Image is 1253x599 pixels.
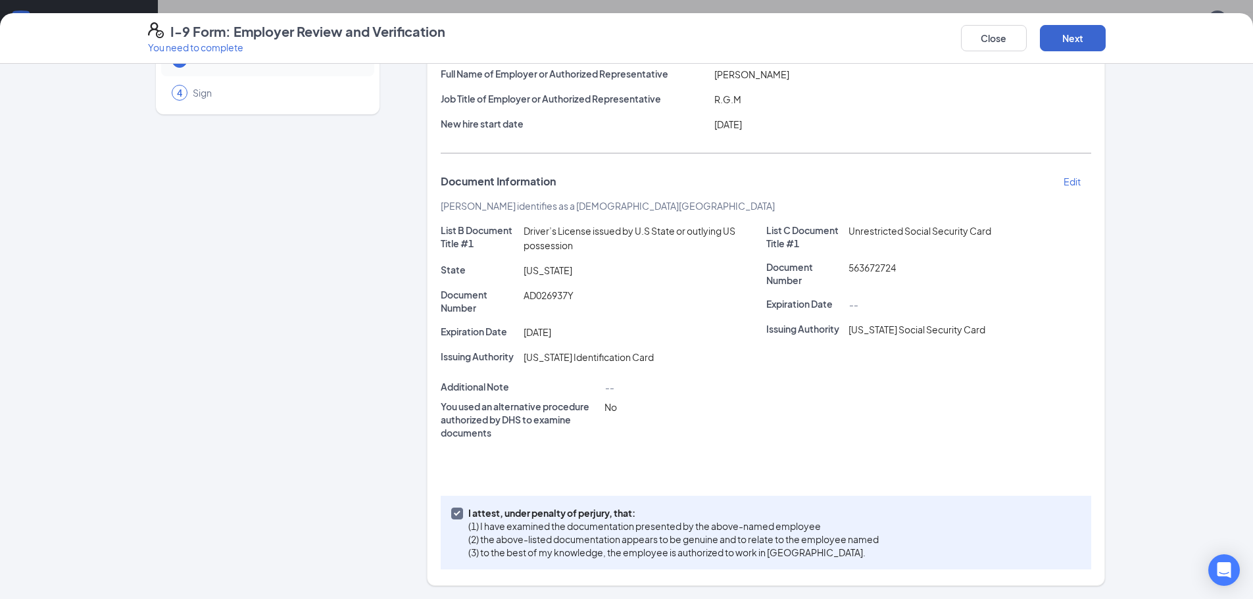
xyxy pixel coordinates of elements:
[604,401,617,413] span: No
[441,200,775,212] span: [PERSON_NAME] identifies as a [DEMOGRAPHIC_DATA][GEOGRAPHIC_DATA]
[1064,175,1081,188] p: Edit
[714,118,742,130] span: [DATE]
[441,380,599,393] p: Additional Note
[441,117,709,130] p: New hire start date
[468,533,879,546] p: (2) the above-listed documentation appears to be genuine and to relate to the employee named
[848,299,858,310] span: --
[441,224,518,250] p: List B Document Title #1
[524,289,574,301] span: AD026937Y
[148,22,164,38] svg: FormI9EVerifyIcon
[524,326,551,338] span: [DATE]
[961,25,1027,51] button: Close
[441,400,599,439] p: You used an alternative procedure authorized by DHS to examine documents
[177,86,182,99] span: 4
[766,224,844,250] p: List C Document Title #1
[441,175,556,188] span: Document Information
[441,350,518,363] p: Issuing Authority
[524,225,735,251] span: Driver’s License issued by U.S State or outlying US possession
[848,323,985,335] span: [US_STATE] Social Security Card
[524,351,654,363] span: [US_STATE] Identification Card
[1208,554,1240,586] div: Open Intercom Messenger
[848,262,896,274] span: 563672724
[714,93,741,105] span: R.G.M
[1040,25,1106,51] button: Next
[170,22,445,41] h4: I-9 Form: Employer Review and Verification
[468,519,879,533] p: (1) I have examined the documentation presented by the above-named employee
[766,322,844,335] p: Issuing Authority
[468,506,879,519] p: I attest, under penalty of perjury, that:
[441,263,518,276] p: State
[441,325,518,338] p: Expiration Date
[714,68,789,80] span: [PERSON_NAME]
[441,92,709,105] p: Job Title of Employer or Authorized Representative
[193,86,361,99] span: Sign
[441,67,709,80] p: Full Name of Employer or Authorized Representative
[468,546,879,559] p: (3) to the best of my knowledge, the employee is authorized to work in [GEOGRAPHIC_DATA].
[441,288,518,314] p: Document Number
[766,260,844,287] p: Document Number
[148,41,445,54] p: You need to complete
[848,225,991,237] span: Unrestricted Social Security Card
[766,297,844,310] p: Expiration Date
[604,381,614,393] span: --
[524,264,572,276] span: [US_STATE]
